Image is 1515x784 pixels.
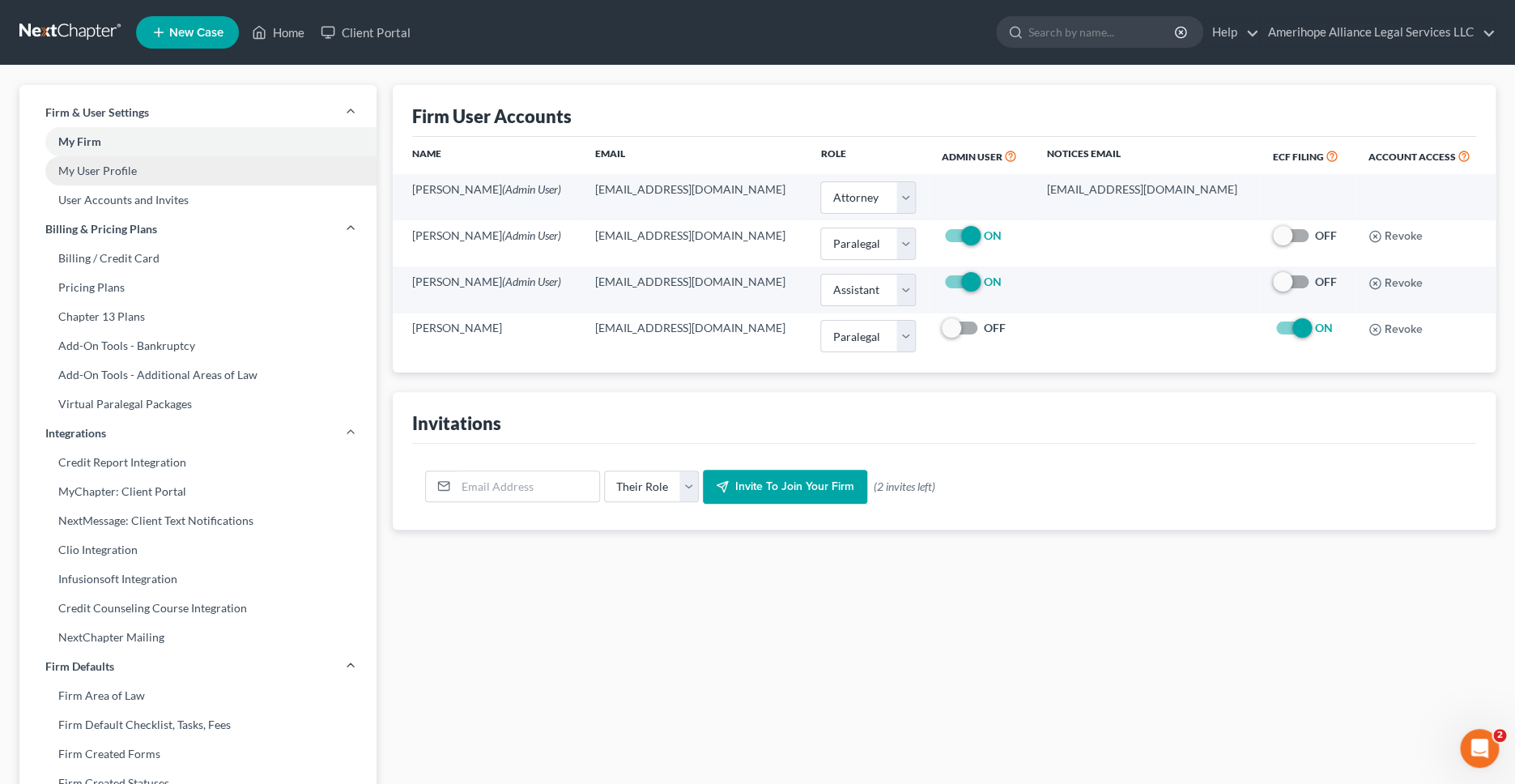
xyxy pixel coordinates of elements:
[1034,137,1260,174] th: Notices Email
[456,471,599,502] input: Email Address
[19,448,377,477] a: Credit Report Integration
[984,228,1002,242] strong: ON
[502,275,561,288] span: (Admin User)
[45,425,106,441] span: Integrations
[19,710,377,739] a: Firm Default Checklist, Tasks, Fees
[19,390,377,419] a: Virtual Paralegal Packages
[942,151,1002,163] span: Admin User
[19,302,377,331] a: Chapter 13 Plans
[582,220,808,266] td: [EMAIL_ADDRESS][DOMAIN_NAME]
[393,313,582,360] td: [PERSON_NAME]
[1028,17,1177,47] input: Search by name...
[1273,151,1324,163] span: ECF Filing
[1368,323,1423,336] button: Revoke
[19,681,377,710] a: Firm Area of Law
[1034,174,1260,220] td: [EMAIL_ADDRESS][DOMAIN_NAME]
[582,174,808,220] td: [EMAIL_ADDRESS][DOMAIN_NAME]
[19,506,377,535] a: NextMessage: Client Text Notifications
[393,220,582,266] td: [PERSON_NAME]
[1260,18,1495,47] a: Amerihope Alliance Legal Services LLC
[45,658,114,675] span: Firm Defaults
[19,594,377,623] a: Credit Counseling Course Integration
[1368,277,1423,290] button: Revoke
[19,98,377,127] a: Firm & User Settings
[582,137,808,174] th: Email
[1315,228,1337,242] strong: OFF
[19,623,377,652] a: NextChapter Mailing
[19,185,377,215] a: User Accounts and Invites
[45,221,157,237] span: Billing & Pricing Plans
[807,137,928,174] th: Role
[19,419,377,448] a: Integrations
[313,18,418,47] a: Client Portal
[19,215,377,244] a: Billing & Pricing Plans
[1460,729,1499,768] iframe: Intercom live chat
[582,266,808,313] td: [EMAIL_ADDRESS][DOMAIN_NAME]
[1315,321,1333,334] strong: ON
[169,27,223,39] span: New Case
[703,470,867,504] button: Invite to join your firm
[19,244,377,273] a: Billing / Credit Card
[19,331,377,360] a: Add-On Tools - Bankruptcy
[874,479,935,495] span: (2 invites left)
[735,479,854,493] span: Invite to join your firm
[984,321,1006,334] strong: OFF
[19,127,377,156] a: My Firm
[19,477,377,506] a: MyChapter: Client Portal
[19,565,377,594] a: Infusionsoft Integration
[19,652,377,681] a: Firm Defaults
[1368,230,1423,243] button: Revoke
[393,266,582,313] td: [PERSON_NAME]
[502,182,561,196] span: (Admin User)
[393,174,582,220] td: [PERSON_NAME]
[412,104,572,128] div: Firm User Accounts
[19,156,377,185] a: My User Profile
[19,739,377,769] a: Firm Created Forms
[19,535,377,565] a: Clio Integration
[393,137,582,174] th: Name
[412,411,501,435] div: Invitations
[45,104,149,121] span: Firm & User Settings
[1368,151,1456,163] span: Account Access
[244,18,313,47] a: Home
[1493,729,1506,742] span: 2
[1315,275,1337,288] strong: OFF
[502,228,561,242] span: (Admin User)
[582,313,808,360] td: [EMAIL_ADDRESS][DOMAIN_NAME]
[984,275,1002,288] strong: ON
[19,360,377,390] a: Add-On Tools - Additional Areas of Law
[19,273,377,302] a: Pricing Plans
[1204,18,1258,47] a: Help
